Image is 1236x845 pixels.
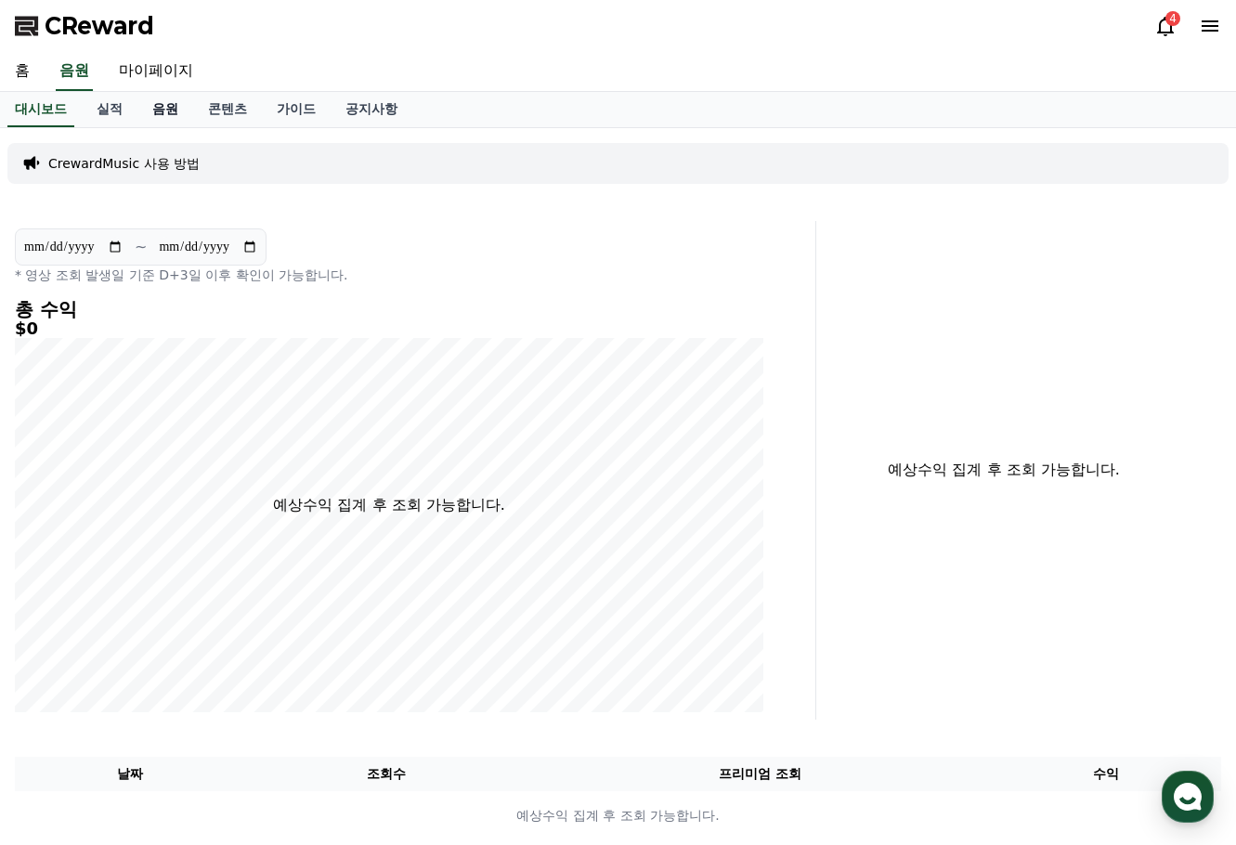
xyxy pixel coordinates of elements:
[193,92,262,127] a: 콘텐츠
[104,52,208,91] a: 마이페이지
[262,92,331,127] a: 가이드
[528,757,992,791] th: 프리미엄 조회
[15,11,154,41] a: CReward
[135,236,147,258] p: ~
[123,589,240,635] a: 대화
[240,589,357,635] a: 설정
[15,299,763,319] h4: 총 수익
[59,617,70,631] span: 홈
[15,319,763,338] h5: $0
[16,806,1220,825] p: 예상수익 집계 후 조회 가능합니다.
[15,266,763,284] p: * 영상 조회 발생일 기준 D+3일 이후 확인이 가능합니다.
[991,757,1221,791] th: 수익
[245,757,528,791] th: 조회수
[15,757,245,791] th: 날짜
[137,92,193,127] a: 음원
[287,617,309,631] span: 설정
[6,589,123,635] a: 홈
[1154,15,1177,37] a: 4
[831,459,1177,481] p: 예상수익 집계 후 조회 가능합니다.
[273,494,504,516] p: 예상수익 집계 후 조회 가능합니다.
[82,92,137,127] a: 실적
[56,52,93,91] a: 음원
[7,92,74,127] a: 대시보드
[1165,11,1180,26] div: 4
[331,92,412,127] a: 공지사항
[48,154,200,173] a: CrewardMusic 사용 방법
[45,11,154,41] span: CReward
[170,617,192,632] span: 대화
